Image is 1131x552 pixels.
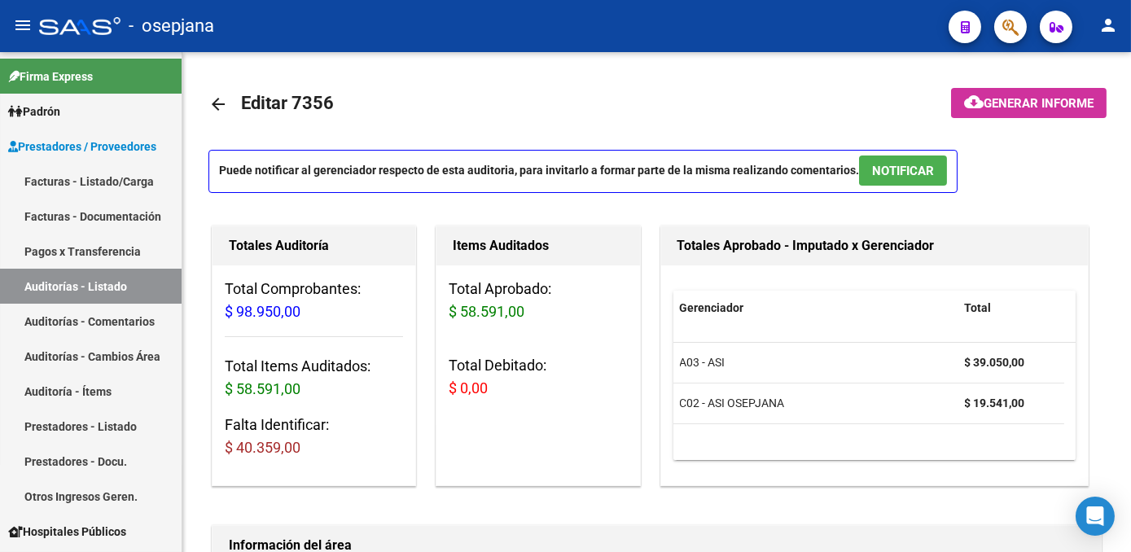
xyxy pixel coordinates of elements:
span: Gerenciador [680,301,744,314]
h3: Total Aprobado: [449,278,627,323]
span: C02 - ASI OSEPJANA [680,396,785,410]
span: $ 58.591,00 [225,380,300,397]
p: Puede notificar al gerenciador respecto de esta auditoria, para invitarlo a formar parte de la mi... [208,150,958,193]
button: NOTIFICAR [859,156,947,186]
datatable-header-cell: Gerenciador [673,291,958,326]
span: NOTIFICAR [872,164,934,178]
h3: Total Items Auditados: [225,355,403,401]
span: Generar informe [984,96,1094,111]
h3: Falta Identificar: [225,414,403,459]
button: Generar informe [951,88,1107,118]
span: - osepjana [129,8,214,44]
h3: Total Debitado: [449,354,627,400]
datatable-header-cell: Total [958,291,1064,326]
h3: Total Comprobantes: [225,278,403,323]
h1: Totales Auditoría [229,233,399,259]
strong: $ 39.050,00 [965,356,1025,369]
mat-icon: cloud_download [964,92,984,112]
span: $ 0,00 [449,379,488,396]
span: A03 - ASI [680,356,726,369]
span: Firma Express [8,68,93,85]
div: Open Intercom Messenger [1076,497,1115,536]
mat-icon: menu [13,15,33,35]
h1: Totales Aprobado - Imputado x Gerenciador [677,233,1072,259]
span: $ 98.950,00 [225,303,300,320]
span: $ 58.591,00 [449,303,524,320]
span: Padrón [8,103,60,120]
strong: $ 19.541,00 [965,396,1025,410]
h1: Items Auditados [453,233,623,259]
mat-icon: arrow_back [208,94,228,114]
span: Prestadores / Proveedores [8,138,156,156]
mat-icon: person [1098,15,1118,35]
span: $ 40.359,00 [225,439,300,456]
span: Total [965,301,992,314]
span: Editar 7356 [241,93,334,113]
span: Hospitales Públicos [8,523,126,541]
